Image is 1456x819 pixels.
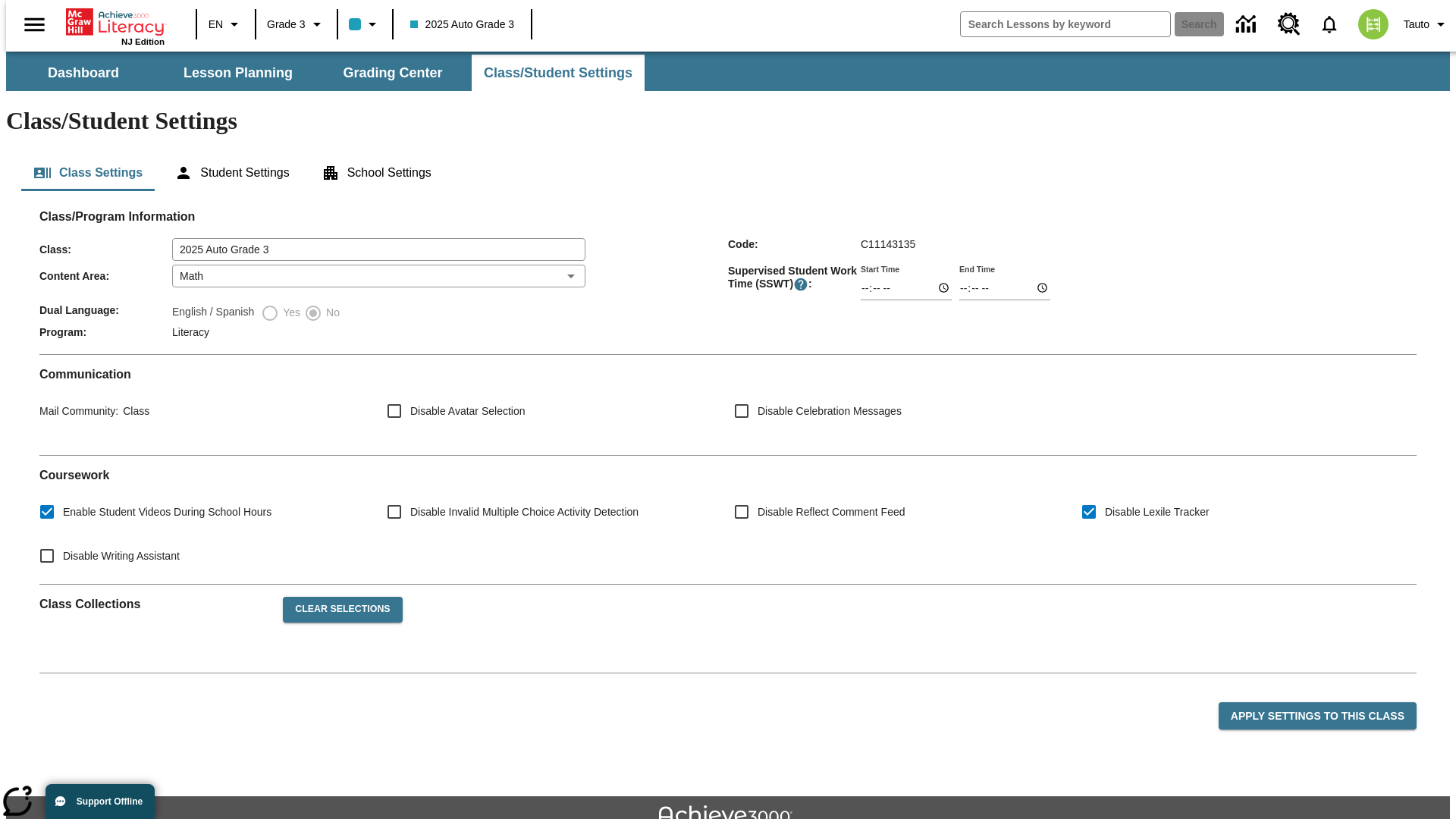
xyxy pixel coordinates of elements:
a: Resource Center, Will open in new tab [1269,4,1310,45]
div: Math [172,265,585,287]
label: End Time [959,263,995,275]
span: Support Offline [77,796,143,807]
span: Lesson Planning [184,64,293,82]
button: School Settings [309,155,444,191]
span: Program : [39,326,172,338]
div: SubNavbar [6,52,1450,91]
button: Class/Student Settings [472,55,645,91]
span: Disable Lexile Tracker [1105,504,1210,520]
button: Class Settings [21,155,155,191]
a: Notifications [1310,5,1349,44]
span: 2025 Auto Grade 3 [410,17,515,33]
span: Disable Reflect Comment Feed [758,504,905,520]
span: NJ Edition [121,37,165,46]
div: Class/Student Settings [21,155,1435,191]
div: Home [66,5,165,46]
span: Mail Community : [39,405,118,417]
button: Lesson Planning [162,55,314,91]
a: Home [66,7,165,37]
span: Grading Center [343,64,442,82]
button: Class color is light blue. Change class color [343,11,388,38]
button: Profile/Settings [1398,11,1456,38]
label: Start Time [861,263,899,275]
span: Class : [39,243,172,256]
div: Communication [39,367,1417,443]
span: Class [118,405,149,417]
h2: Communication [39,367,1417,381]
span: C11143135 [861,238,915,250]
button: Grading Center [317,55,469,91]
a: Data Center [1227,4,1269,45]
span: Disable Celebration Messages [758,403,902,419]
button: Language: EN, Select a language [202,11,250,38]
button: Open side menu [12,2,57,47]
h2: Class/Program Information [39,209,1417,224]
span: No [322,305,340,321]
div: Class Collections [39,585,1417,661]
span: Tauto [1404,17,1429,33]
span: Class/Student Settings [484,64,632,82]
span: EN [209,17,223,33]
button: Clear Selections [283,597,402,623]
div: SubNavbar [6,55,646,91]
span: Content Area : [39,270,172,282]
input: search field [961,12,1170,36]
button: Apply Settings to this Class [1219,702,1417,730]
div: Class/Program Information [39,224,1417,342]
span: Dashboard [48,64,119,82]
span: Disable Writing Assistant [63,548,180,564]
img: avatar image [1358,9,1389,39]
button: Dashboard [8,55,159,91]
button: Supervised Student Work Time is the timeframe when students can take LevelSet and when lessons ar... [793,277,808,292]
span: Yes [279,305,300,321]
button: Student Settings [162,155,301,191]
span: Dual Language : [39,304,172,316]
button: Support Offline [45,784,155,819]
button: Grade: Grade 3, Select a grade [261,11,332,38]
h1: Class/Student Settings [6,107,1450,135]
span: Disable Invalid Multiple Choice Activity Detection [410,504,639,520]
h2: Class Collections [39,597,271,611]
span: Disable Avatar Selection [410,403,526,419]
h2: Course work [39,468,1417,482]
span: Code : [728,238,861,250]
span: Enable Student Videos During School Hours [63,504,271,520]
button: Select a new avatar [1349,5,1398,44]
input: Class [172,238,585,261]
label: English / Spanish [172,304,254,322]
div: Coursework [39,468,1417,572]
span: Grade 3 [267,17,306,33]
span: Literacy [172,326,209,338]
span: Supervised Student Work Time (SSWT) : [728,265,861,292]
